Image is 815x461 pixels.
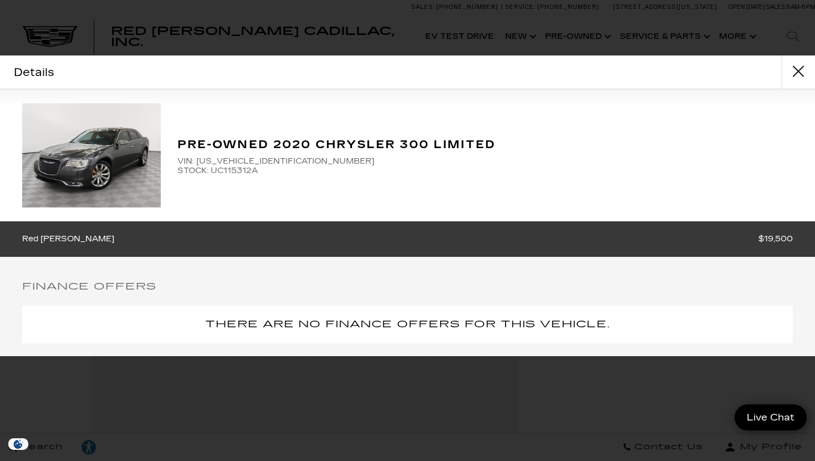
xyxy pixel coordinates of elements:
[33,317,782,332] h5: There are no finance offers for this vehicle.
[177,156,793,166] span: VIN: [US_VEHICLE_IDENTIFICATION_NUMBER]
[22,232,120,246] span: Red [PERSON_NAME]
[22,232,793,246] a: Red [PERSON_NAME] $19,500
[22,103,161,207] img: 2020 Chrysler 300 Limited
[177,166,793,175] span: STOCK: UC115312A
[177,135,793,154] h2: Pre-Owned 2020 Chrysler 300 Limited
[758,232,793,246] span: $19,500
[735,404,807,430] a: Live Chat
[741,411,800,424] span: Live Chat
[6,438,31,450] section: Click to Open Cookie Consent Modal
[782,55,815,89] button: close
[22,279,793,295] h5: Finance Offers
[6,438,31,450] img: Opt-Out Icon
